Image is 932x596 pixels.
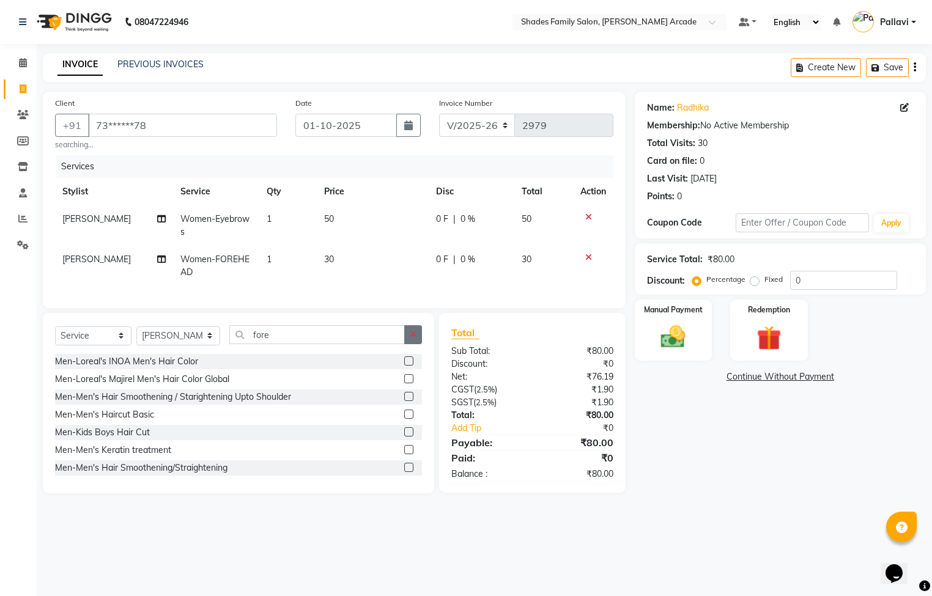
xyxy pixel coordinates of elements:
[706,274,745,285] label: Percentage
[173,178,259,205] th: Service
[460,213,475,226] span: 0 %
[647,119,914,132] div: No Active Membership
[324,213,334,224] span: 50
[647,119,700,132] div: Membership:
[532,358,622,370] div: ₹0
[55,355,198,368] div: Men-Loreal's INOA Men's Hair Color
[267,213,272,224] span: 1
[736,213,869,232] input: Enter Offer / Coupon Code
[436,253,448,266] span: 0 F
[55,444,171,457] div: Men-Men's Keratin treatment
[180,254,250,278] span: Women-FOREHEAD
[55,391,291,403] div: Men-Men's Hair Smoothening / Starightening Upto Shoulder
[295,98,312,109] label: Date
[442,383,532,396] div: ( )
[764,274,783,285] label: Fixed
[647,274,685,287] div: Discount:
[647,253,703,266] div: Service Total:
[317,178,429,205] th: Price
[442,358,532,370] div: Discount:
[135,5,188,39] b: 08047224946
[573,178,613,205] th: Action
[522,213,531,224] span: 50
[453,253,456,266] span: |
[637,370,923,383] a: Continue Without Payment
[708,253,734,266] div: ₹80.00
[514,178,572,205] th: Total
[532,370,622,383] div: ₹76.19
[57,54,103,76] a: INVOICE
[791,58,861,77] button: Create New
[453,213,456,226] span: |
[522,254,531,265] span: 30
[55,178,173,205] th: Stylist
[55,373,229,386] div: Men-Loreal's Majirel Men's Hair Color Global
[442,370,532,383] div: Net:
[647,101,675,114] div: Name:
[690,172,717,185] div: [DATE]
[677,101,709,114] a: Radhika
[451,384,474,395] span: CGST
[62,254,131,265] span: [PERSON_NAME]
[259,178,317,205] th: Qty
[874,214,909,232] button: Apply
[88,114,277,137] input: Search by Name/Mobile/Email/Code
[532,409,622,422] div: ₹80.00
[55,426,150,439] div: Men-Kids Boys Hair Cut
[442,451,532,465] div: Paid:
[229,325,405,344] input: Search or Scan
[451,326,479,339] span: Total
[647,172,688,185] div: Last Visit:
[698,137,708,150] div: 30
[442,468,532,480] div: Balance :
[436,213,448,226] span: 0 F
[442,345,532,358] div: Sub Total:
[476,384,495,394] span: 2.5%
[647,155,697,167] div: Card on file:
[647,137,695,150] div: Total Visits:
[56,155,623,178] div: Services
[749,323,789,353] img: _gift.svg
[55,462,227,474] div: Men-Men's Hair Smoothening/Straightening
[460,253,475,266] span: 0 %
[532,435,622,450] div: ₹80.00
[700,155,705,167] div: 0
[62,213,131,224] span: [PERSON_NAME]
[647,216,736,229] div: Coupon Code
[117,59,204,70] a: PREVIOUS INVOICES
[55,114,89,137] button: +91
[476,397,494,407] span: 2.5%
[532,396,622,409] div: ₹1.90
[532,468,622,480] div: ₹80.00
[442,396,532,409] div: ( )
[532,345,622,358] div: ₹80.00
[653,323,693,351] img: _cash.svg
[442,409,532,422] div: Total:
[644,304,703,315] label: Manual Payment
[532,383,622,396] div: ₹1.90
[748,304,790,315] label: Redemption
[429,178,514,205] th: Disc
[180,213,250,237] span: Women-Eyebrows
[880,16,909,29] span: Pallavi
[881,547,920,584] iframe: chat widget
[31,5,115,39] img: logo
[866,58,909,77] button: Save
[442,435,532,450] div: Payable:
[55,408,154,421] div: Men-Men's Haircut Basic
[267,254,272,265] span: 1
[647,190,675,203] div: Points:
[442,422,547,435] a: Add Tip
[55,139,277,150] small: searching...
[532,451,622,465] div: ₹0
[451,397,473,408] span: SGST
[324,254,334,265] span: 30
[852,11,874,32] img: Pallavi
[677,190,682,203] div: 0
[439,98,492,109] label: Invoice Number
[55,98,75,109] label: Client
[547,422,623,435] div: ₹0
